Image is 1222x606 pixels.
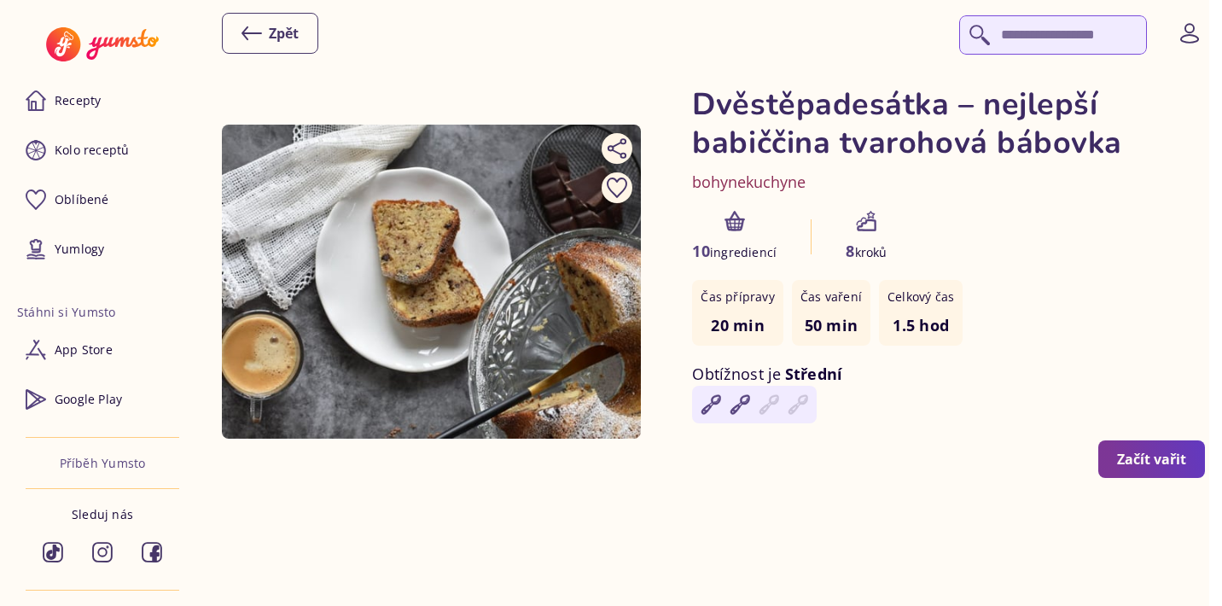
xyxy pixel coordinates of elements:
p: App Store [55,341,113,358]
p: Oblíbené [55,191,109,208]
p: Sleduj nás [72,506,133,523]
a: Oblíbené [17,179,188,220]
span: 10 [692,241,710,261]
p: Kolo receptů [55,142,130,159]
li: Stáhni si Yumsto [17,304,188,321]
p: ingrediencí [692,240,777,263]
a: Google Play [17,379,188,420]
span: Střední [785,364,843,384]
img: Yumsto logo [46,27,158,61]
span: 50 min [805,315,858,335]
p: kroků [846,240,887,263]
p: Čas vaření [800,288,862,306]
a: Příběh Yumsto [60,455,146,472]
h1: Dvěstěpadesátka – nejlepší babiččina tvarohová bábovka [692,85,1205,162]
a: Kolo receptů [17,130,188,171]
p: Celkový čas [887,288,954,306]
p: Obtížnost je [692,363,781,386]
img: undefined [222,125,641,440]
a: Recepty [17,80,188,121]
span: 1.5 hod [893,315,949,335]
button: Začít vařit [1098,440,1205,478]
a: Yumlogy [17,229,188,270]
p: Yumlogy [55,241,104,258]
div: Začít vařit [1117,450,1186,469]
span: 20 min [711,315,765,335]
button: Zpět [222,13,318,54]
p: Google Play [55,391,122,408]
a: bohynekuchyne [692,171,806,194]
span: 8 [846,241,854,261]
div: Zpět [241,23,299,44]
p: Recepty [55,92,101,109]
p: Čas přípravy [701,288,775,306]
a: App Store [17,329,188,370]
